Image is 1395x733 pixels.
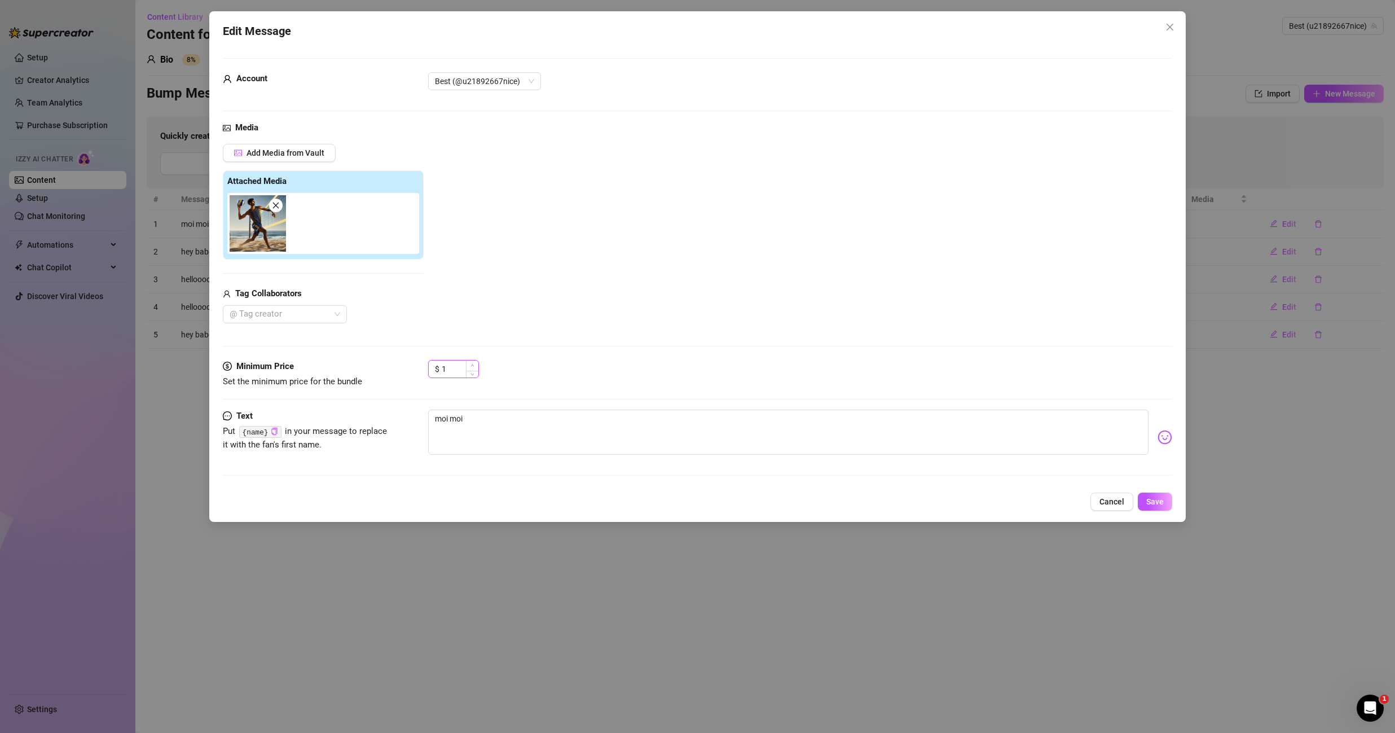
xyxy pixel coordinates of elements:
strong: Attached Media [227,176,287,186]
span: Decrease Value [466,371,478,378]
span: down [470,372,474,376]
span: Put in your message to replace it with the fan's first name. [223,426,388,450]
span: Best (@u21892667nice) [435,73,534,90]
span: Set the minimum price for the bundle [223,376,362,387]
span: Save [1146,497,1164,506]
strong: Tag Collaborators [235,288,302,299]
span: user [223,287,231,301]
button: Add Media from Vault [223,144,336,162]
button: Click to Copy [271,427,278,436]
span: close [272,201,280,209]
span: picture [234,149,242,157]
span: copy [271,428,278,435]
span: picture [223,121,231,135]
strong: Text [236,411,253,421]
iframe: Intercom live chat [1357,695,1384,722]
strong: Account [236,73,267,84]
strong: Minimum Price [236,361,294,371]
span: up [470,363,474,367]
span: message [223,410,232,423]
span: dollar [223,360,232,374]
code: {name} [239,426,281,438]
span: close [1165,23,1174,32]
span: Edit Message [223,23,291,40]
button: Close [1161,18,1179,36]
span: 1 [1380,695,1389,704]
img: svg%3e [1158,430,1172,445]
button: Cancel [1090,493,1133,511]
span: Increase Value [466,361,478,371]
textarea: moi moi [428,410,1148,455]
button: Save [1138,493,1172,511]
span: Cancel [1099,497,1124,506]
strong: Media [235,122,258,133]
span: Add Media from Vault [247,148,324,157]
span: Close [1161,23,1179,32]
img: media [230,195,286,252]
span: user [223,72,232,86]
